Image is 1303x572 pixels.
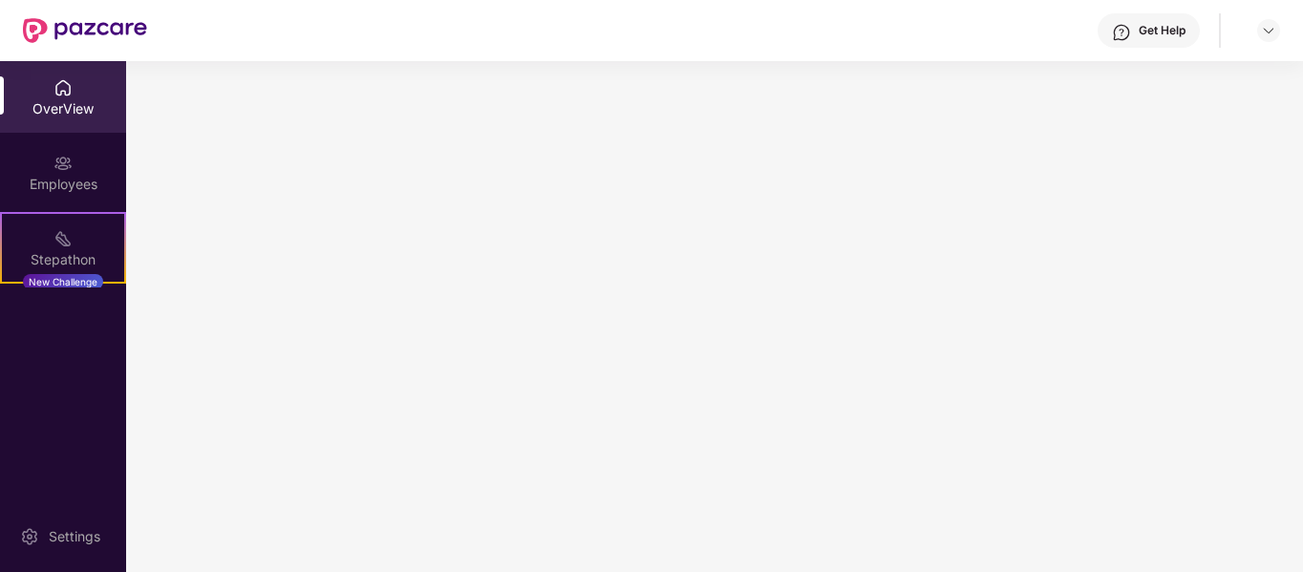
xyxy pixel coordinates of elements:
img: New Pazcare Logo [23,18,147,43]
img: svg+xml;base64,PHN2ZyBpZD0iRHJvcGRvd24tMzJ4MzIiIHhtbG5zPSJodHRwOi8vd3d3LnczLm9yZy8yMDAwL3N2ZyIgd2... [1261,23,1276,38]
div: Stepathon [2,250,124,269]
img: svg+xml;base64,PHN2ZyB4bWxucz0iaHR0cDovL3d3dy53My5vcmcvMjAwMC9zdmciIHdpZHRoPSIyMSIgaGVpZ2h0PSIyMC... [53,229,73,248]
img: svg+xml;base64,PHN2ZyBpZD0iSG9tZSIgeG1sbnM9Imh0dHA6Ly93d3cudzMub3JnLzIwMDAvc3ZnIiB3aWR0aD0iMjAiIG... [53,78,73,97]
div: Get Help [1139,23,1186,38]
img: svg+xml;base64,PHN2ZyBpZD0iSGVscC0zMngzMiIgeG1sbnM9Imh0dHA6Ly93d3cudzMub3JnLzIwMDAvc3ZnIiB3aWR0aD... [1112,23,1131,42]
img: svg+xml;base64,PHN2ZyBpZD0iU2V0dGluZy0yMHgyMCIgeG1sbnM9Imh0dHA6Ly93d3cudzMub3JnLzIwMDAvc3ZnIiB3aW... [20,527,39,546]
div: Settings [43,527,106,546]
img: svg+xml;base64,PHN2ZyBpZD0iRW1wbG95ZWVzIiB4bWxucz0iaHR0cDovL3d3dy53My5vcmcvMjAwMC9zdmciIHdpZHRoPS... [53,154,73,173]
div: New Challenge [23,274,103,289]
